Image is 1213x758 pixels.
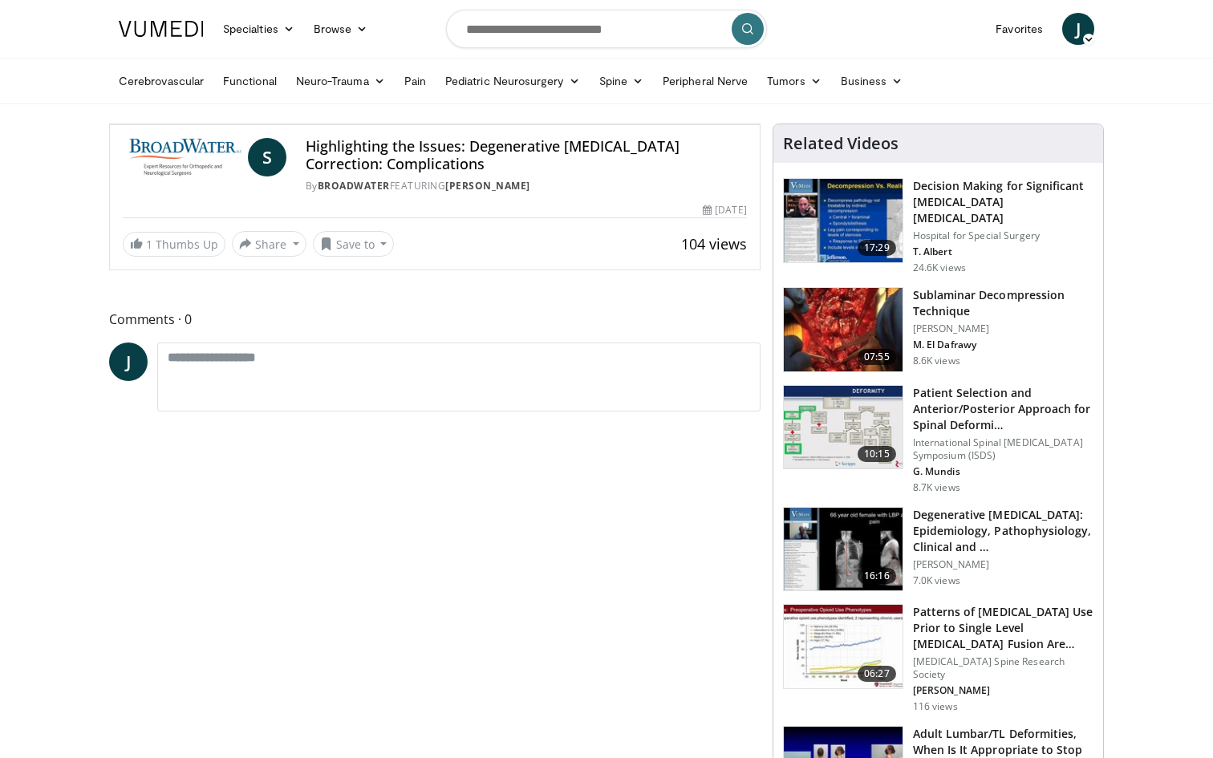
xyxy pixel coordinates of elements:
span: 06:27 [858,666,896,682]
a: 17:29 Decision Making for Significant [MEDICAL_DATA] [MEDICAL_DATA] Hospital for Special Surgery ... [783,178,1093,274]
p: [PERSON_NAME] [913,322,1093,335]
img: f89a51e3-7446-470d-832d-80c532b09c34.150x105_q85_crop-smart_upscale.jpg [784,508,903,591]
a: Tumors [757,65,831,97]
p: [PERSON_NAME] [913,684,1093,697]
a: Neuro-Trauma [286,65,395,97]
p: [MEDICAL_DATA] Spine Research Society [913,655,1093,681]
span: 104 views [681,234,747,253]
p: M. El Dafrawy [913,338,1093,351]
a: Favorites [986,13,1053,45]
p: Hospital for Special Surgery [913,229,1093,242]
a: [PERSON_NAME] [445,179,530,193]
button: Share [232,231,306,257]
a: Business [831,65,913,97]
img: 48c381b3-7170-4772-a576-6cd070e0afb8.150x105_q85_crop-smart_upscale.jpg [784,288,903,371]
a: Functional [213,65,286,97]
img: VuMedi Logo [119,21,204,37]
a: BroadWater [318,179,390,193]
img: 4f347ff7-8260-4ba1-8b3d-12b840e302ef.150x105_q85_crop-smart_upscale.jpg [784,605,903,688]
input: Search topics, interventions [446,10,767,48]
video-js: Video Player [110,124,760,125]
span: 1 [146,237,152,252]
a: S [248,138,286,176]
h4: Highlighting the Issues: Degenerative [MEDICAL_DATA] Correction: Complications [306,138,747,172]
a: J [109,343,148,381]
a: 06:27 Patterns of [MEDICAL_DATA] Use Prior to Single Level [MEDICAL_DATA] Fusion Are Assoc… [MEDI... [783,604,1093,713]
span: Comments 0 [109,309,761,330]
img: 316497_0000_1.png.150x105_q85_crop-smart_upscale.jpg [784,179,903,262]
a: 07:55 Sublaminar Decompression Technique [PERSON_NAME] M. El Dafrawy 8.6K views [783,287,1093,372]
h3: Sublaminar Decompression Technique [913,287,1093,319]
a: 16:16 Degenerative [MEDICAL_DATA]: Epidemiology, Pathophysiology, Clinical and … [PERSON_NAME] 7.... [783,507,1093,592]
p: 24.6K views [913,261,966,274]
p: [PERSON_NAME] [913,558,1093,571]
a: Pediatric Neurosurgery [436,65,590,97]
span: 16:16 [858,568,896,584]
div: [DATE] [703,203,746,217]
p: International Spinal [MEDICAL_DATA] Symposium (ISDS) [913,436,1093,462]
a: Browse [304,13,378,45]
img: BroadWater [123,138,241,176]
p: G. Mundis [913,465,1093,478]
img: beefc228-5859-4966-8bc6-4c9aecbbf021.150x105_q85_crop-smart_upscale.jpg [784,386,903,469]
div: By FEATURING [306,179,747,193]
h3: Patterns of [MEDICAL_DATA] Use Prior to Single Level [MEDICAL_DATA] Fusion Are Assoc… [913,604,1093,652]
a: 1 Thumbs Up [123,232,225,257]
h3: Decision Making for Significant [MEDICAL_DATA] [MEDICAL_DATA] [913,178,1093,226]
a: Specialties [213,13,304,45]
a: Spine [590,65,653,97]
p: 8.6K views [913,355,960,367]
h3: Degenerative [MEDICAL_DATA]: Epidemiology, Pathophysiology, Clinical and … [913,507,1093,555]
span: 07:55 [858,349,896,365]
span: 10:15 [858,446,896,462]
a: Cerebrovascular [109,65,213,97]
a: Pain [395,65,436,97]
p: 8.7K views [913,481,960,494]
button: Save to [313,231,395,257]
a: J [1062,13,1094,45]
a: 10:15 Patient Selection and Anterior/Posterior Approach for Spinal Deformi… International Spinal ... [783,385,1093,494]
h3: Patient Selection and Anterior/Posterior Approach for Spinal Deformi… [913,385,1093,433]
p: 116 views [913,700,958,713]
h4: Related Videos [783,134,899,153]
a: Peripheral Nerve [653,65,757,97]
span: 17:29 [858,240,896,256]
p: 7.0K views [913,574,960,587]
p: T. Albert [913,245,1093,258]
